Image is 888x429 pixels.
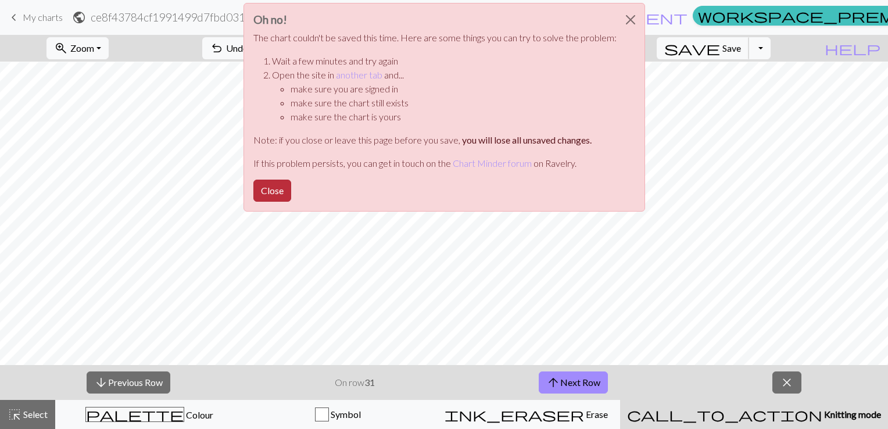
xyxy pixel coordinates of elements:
button: Close [253,180,291,202]
span: Colour [184,409,213,420]
span: close [780,374,794,391]
span: arrow_upward [546,374,560,391]
strong: you will lose all unsaved changes. [462,134,592,145]
p: The chart couldn't be saved this time. Here are some things you can try to solve the problem: [253,31,617,45]
li: Open the site in and... [272,68,617,124]
span: Symbol [329,409,361,420]
button: Previous Row [87,371,170,394]
span: Knitting mode [822,409,881,420]
span: palette [86,406,184,423]
button: Close [617,3,644,36]
li: make sure the chart still exists [291,96,617,110]
p: On row [335,376,375,389]
a: Chart Minder forum [453,158,532,169]
button: Knitting mode [620,400,888,429]
button: Symbol [244,400,432,429]
li: Wait a few minutes and try again [272,54,617,68]
button: Erase [432,400,620,429]
span: highlight_alt [8,406,22,423]
a: another tab [336,69,382,80]
button: Next Row [539,371,608,394]
span: ink_eraser [445,406,584,423]
span: call_to_action [627,406,822,423]
button: Colour [55,400,244,429]
h3: Oh no! [253,13,617,26]
p: Note: if you close or leave this page before you save, [253,133,617,147]
span: Select [22,409,48,420]
li: make sure the chart is yours [291,110,617,124]
strong: 31 [364,377,375,388]
p: If this problem persists, you can get in touch on the on Ravelry. [253,156,617,170]
span: arrow_downward [94,374,108,391]
span: Erase [584,409,608,420]
li: make sure you are signed in [291,82,617,96]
